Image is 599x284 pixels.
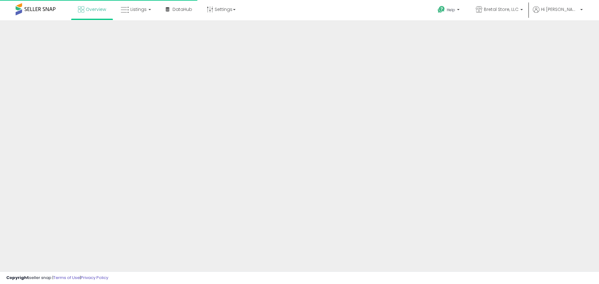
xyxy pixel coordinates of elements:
[484,6,519,12] span: Bretal Store, LLC
[6,275,108,281] div: seller snap | |
[86,6,106,12] span: Overview
[533,6,583,20] a: Hi [PERSON_NAME]
[173,6,192,12] span: DataHub
[6,275,29,281] strong: Copyright
[53,275,80,281] a: Terms of Use
[81,275,108,281] a: Privacy Policy
[130,6,147,12] span: Listings
[433,1,466,20] a: Help
[541,6,578,12] span: Hi [PERSON_NAME]
[437,6,445,13] i: Get Help
[447,7,455,12] span: Help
